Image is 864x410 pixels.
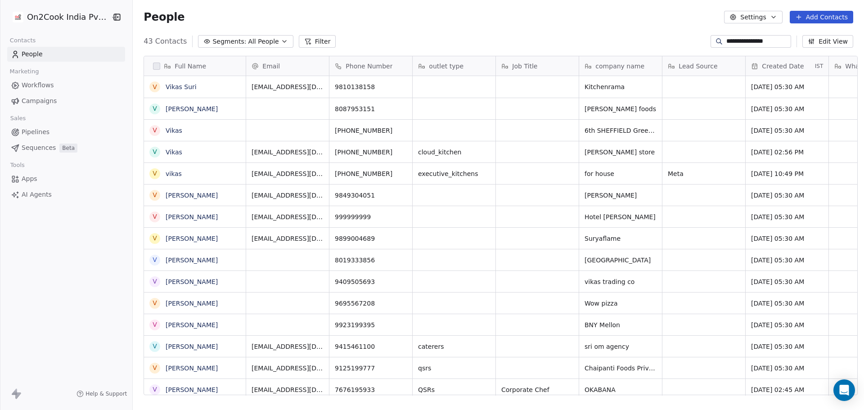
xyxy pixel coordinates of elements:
[7,94,125,108] a: Campaigns
[85,390,127,397] span: Help & Support
[335,169,407,178] span: [PHONE_NUMBER]
[59,144,77,153] span: Beta
[751,299,823,308] span: [DATE] 05:30 AM
[144,56,246,76] div: Full Name
[585,364,657,373] span: Chaipanti Foods Private Limited
[751,148,823,157] span: [DATE] 02:56 PM
[153,298,157,308] div: V
[252,364,324,373] span: [EMAIL_ADDRESS][DOMAIN_NAME]
[501,385,573,394] span: Corporate Chef
[585,342,657,351] span: sri om agency
[496,56,579,76] div: Job Title
[166,365,218,372] a: [PERSON_NAME]
[153,363,157,373] div: V
[11,9,105,25] button: On2Cook India Pvt. Ltd.
[153,104,157,113] div: V
[585,299,657,308] span: Wow pizza
[335,277,407,286] span: 9409505693
[335,126,407,135] span: [PHONE_NUMBER]
[790,11,853,23] button: Add Contacts
[252,82,324,91] span: [EMAIL_ADDRESS][DOMAIN_NAME]
[762,62,804,71] span: Created Date
[335,82,407,91] span: 9810138158
[6,158,28,172] span: Tools
[262,62,280,71] span: Email
[212,37,246,46] span: Segments:
[512,62,537,71] span: Job Title
[144,36,187,47] span: 43 Contacts
[662,56,745,76] div: Lead Source
[299,35,336,48] button: Filter
[815,63,823,70] span: IST
[595,62,644,71] span: company name
[166,235,218,242] a: [PERSON_NAME]
[166,257,218,264] a: [PERSON_NAME]
[166,278,218,285] a: [PERSON_NAME]
[246,56,329,76] div: Email
[7,125,125,140] a: Pipelines
[6,65,43,78] span: Marketing
[13,12,23,23] img: on2cook%20logo-04%20copy.jpg
[335,364,407,373] span: 9125199777
[252,169,324,178] span: [EMAIL_ADDRESS][DOMAIN_NAME]
[153,320,157,329] div: V
[346,62,392,71] span: Phone Number
[22,96,57,106] span: Campaigns
[153,190,157,200] div: V
[252,191,324,200] span: [EMAIL_ADDRESS][DOMAIN_NAME]
[335,256,407,265] span: 8019333856
[418,148,490,157] span: cloud_kitchen
[335,104,407,113] span: 8087953151
[153,277,157,286] div: V
[751,277,823,286] span: [DATE] 05:30 AM
[166,170,182,177] a: vikas
[585,234,657,243] span: Suryaflame
[153,385,157,394] div: V
[6,112,30,125] span: Sales
[751,342,823,351] span: [DATE] 05:30 AM
[144,76,246,396] div: grid
[166,127,182,134] a: Vikas
[7,140,125,155] a: SequencesBeta
[175,62,206,71] span: Full Name
[746,56,828,76] div: Created DateIST
[335,320,407,329] span: 9923199395
[668,169,740,178] span: Meta
[429,62,463,71] span: outlet type
[751,104,823,113] span: [DATE] 05:30 AM
[751,320,823,329] span: [DATE] 05:30 AM
[153,234,157,243] div: V
[751,256,823,265] span: [DATE] 05:30 AM
[7,47,125,62] a: People
[248,37,279,46] span: All People
[585,82,657,91] span: Kitchenrama
[585,320,657,329] span: BNY Mellon
[418,169,490,178] span: executive_kitchens
[22,81,54,90] span: Workflows
[585,256,657,265] span: [GEOGRAPHIC_DATA]
[144,10,184,24] span: People
[153,169,157,178] div: v
[7,78,125,93] a: Workflows
[153,255,157,265] div: V
[252,234,324,243] span: [EMAIL_ADDRESS][DOMAIN_NAME]
[335,212,407,221] span: 999999999
[252,148,324,157] span: [EMAIL_ADDRESS][DOMAIN_NAME]
[153,82,157,92] div: V
[724,11,782,23] button: Settings
[418,385,490,394] span: QSRs
[166,83,197,90] a: Vikas Suri
[22,143,56,153] span: Sequences
[252,342,324,351] span: [EMAIL_ADDRESS][DOMAIN_NAME]
[418,342,490,351] span: caterers
[802,35,853,48] button: Edit View
[335,299,407,308] span: 9695567208
[329,56,412,76] div: Phone Number
[166,105,218,113] a: [PERSON_NAME]
[153,212,157,221] div: V
[252,212,324,221] span: [EMAIL_ADDRESS][DOMAIN_NAME]
[166,300,218,307] a: [PERSON_NAME]
[751,212,823,221] span: [DATE] 05:30 AM
[751,82,823,91] span: [DATE] 05:30 AM
[166,343,218,350] a: [PERSON_NAME]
